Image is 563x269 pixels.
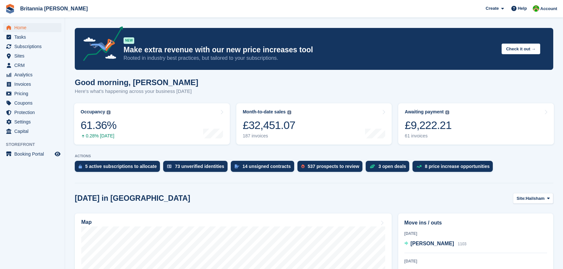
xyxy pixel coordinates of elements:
div: [DATE] [404,258,547,264]
a: 3 open deals [366,161,412,175]
button: Check it out → [502,44,540,54]
div: 0.28% [DATE] [81,133,116,139]
div: 537 prospects to review [308,164,360,169]
p: Here's what's happening across your business [DATE] [75,88,198,95]
span: Pricing [14,89,53,98]
div: 61 invoices [405,133,452,139]
span: CRM [14,61,53,70]
a: menu [3,89,61,98]
div: £32,451.07 [243,119,295,132]
a: menu [3,51,61,60]
img: price_increase_opportunities-93ffe204e8149a01c8c9dc8f82e8f89637d9d84a8eef4429ea346261dce0b2c0.svg [416,165,422,168]
span: Tasks [14,32,53,42]
a: menu [3,117,61,126]
a: 537 prospects to review [297,161,366,175]
a: menu [3,127,61,136]
span: Protection [14,108,53,117]
img: verify_identity-adf6edd0f0f0b5bbfe63781bf79b02c33cf7c696d77639b501bdc392416b5a36.svg [167,164,172,168]
span: Booking Portal [14,149,53,159]
a: Preview store [54,150,61,158]
span: Subscriptions [14,42,53,51]
h2: Map [81,219,92,225]
span: 1103 [458,242,466,246]
a: menu [3,61,61,70]
div: £9,222.21 [405,119,452,132]
a: Britannia [PERSON_NAME] [18,3,90,14]
a: Awaiting payment £9,222.21 61 invoices [398,103,554,145]
a: Month-to-date sales £32,451.07 187 invoices [236,103,392,145]
span: Home [14,23,53,32]
div: 8 price increase opportunities [425,164,490,169]
a: menu [3,23,61,32]
button: Site: Hailsham [513,193,553,204]
p: Rooted in industry best practices, but tailored to your subscriptions. [124,55,496,62]
a: menu [3,108,61,117]
img: active_subscription_to_allocate_icon-d502201f5373d7db506a760aba3b589e785aa758c864c3986d89f69b8ff3... [79,164,82,169]
img: icon-info-grey-7440780725fd019a000dd9b08b2336e03edf1995a4989e88bcd33f0948082b44.svg [107,110,111,114]
span: Sites [14,51,53,60]
div: [DATE] [404,231,547,237]
img: price-adjustments-announcement-icon-8257ccfd72463d97f412b2fc003d46551f7dbcb40ab6d574587a9cd5c0d94... [78,26,123,63]
div: 73 unverified identities [175,164,224,169]
a: [PERSON_NAME] 1103 [404,240,466,248]
div: NEW [124,37,134,44]
span: Storefront [6,141,65,148]
span: Settings [14,117,53,126]
a: 14 unsigned contracts [231,161,297,175]
div: 187 invoices [243,133,295,139]
a: menu [3,98,61,108]
span: Invoices [14,80,53,89]
a: menu [3,80,61,89]
img: Wendy Thorp [533,5,539,12]
a: menu [3,70,61,79]
span: Help [518,5,527,12]
img: icon-info-grey-7440780725fd019a000dd9b08b2336e03edf1995a4989e88bcd33f0948082b44.svg [287,110,291,114]
div: Month-to-date sales [243,109,286,115]
p: ACTIONS [75,154,553,158]
span: Account [540,6,557,12]
img: prospect-51fa495bee0391a8d652442698ab0144808aea92771e9ea1ae160a38d050c398.svg [301,164,305,168]
span: Hailsham [526,195,544,202]
p: Make extra revenue with our new price increases tool [124,45,496,55]
span: Create [486,5,499,12]
div: 3 open deals [378,164,406,169]
div: 14 unsigned contracts [242,164,291,169]
h1: Good morning, [PERSON_NAME] [75,78,198,87]
span: [PERSON_NAME] [411,241,454,246]
a: 73 unverified identities [163,161,231,175]
div: Occupancy [81,109,105,115]
a: menu [3,42,61,51]
h2: Move ins / outs [404,219,547,227]
img: deal-1b604bf984904fb50ccaf53a9ad4b4a5d6e5aea283cecdc64d6e3604feb123c2.svg [370,164,375,169]
img: contract_signature_icon-13c848040528278c33f63329250d36e43548de30e8caae1d1a13099fd9432cc5.svg [235,164,239,168]
img: stora-icon-8386f47178a22dfd0bd8f6a31ec36ba5ce8667c1dd55bd0f319d3a0aa187defe.svg [5,4,15,14]
h2: [DATE] in [GEOGRAPHIC_DATA] [75,194,190,203]
img: icon-info-grey-7440780725fd019a000dd9b08b2336e03edf1995a4989e88bcd33f0948082b44.svg [445,110,449,114]
a: Occupancy 61.36% 0.28% [DATE] [74,103,230,145]
span: Capital [14,127,53,136]
a: menu [3,32,61,42]
div: 5 active subscriptions to allocate [85,164,157,169]
div: 61.36% [81,119,116,132]
span: Site: [517,195,526,202]
div: Awaiting payment [405,109,444,115]
a: 5 active subscriptions to allocate [75,161,163,175]
span: Coupons [14,98,53,108]
span: Analytics [14,70,53,79]
a: menu [3,149,61,159]
a: 8 price increase opportunities [412,161,496,175]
